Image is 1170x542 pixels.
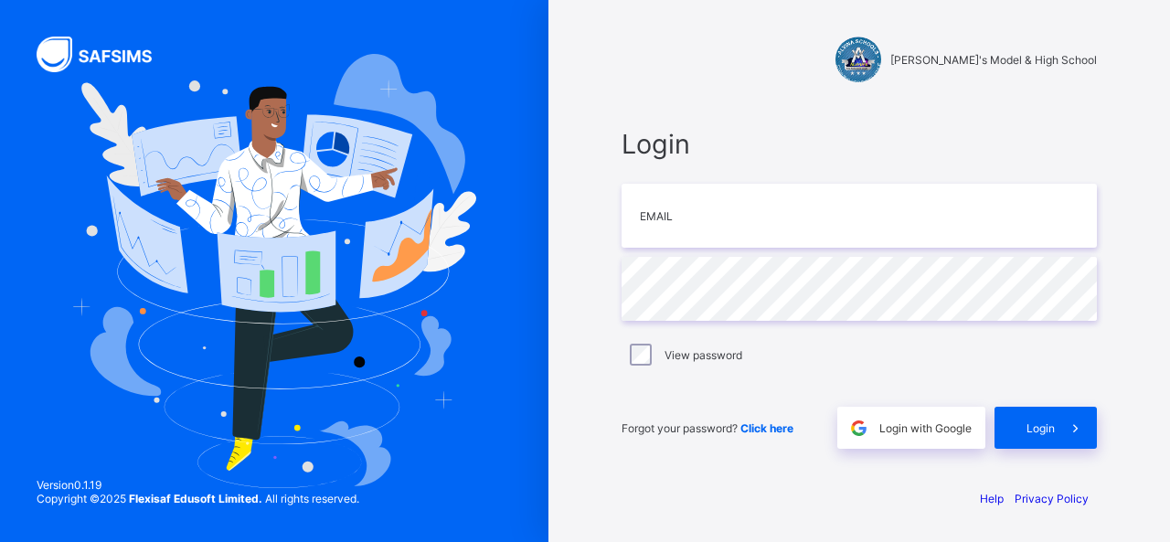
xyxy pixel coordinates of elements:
[665,348,742,362] label: View password
[980,492,1004,505] a: Help
[72,54,475,487] img: Hero Image
[1026,421,1055,435] span: Login
[622,421,793,435] span: Forgot your password?
[37,492,359,505] span: Copyright © 2025 All rights reserved.
[879,421,972,435] span: Login with Google
[37,37,174,72] img: SAFSIMS Logo
[129,492,262,505] strong: Flexisaf Edusoft Limited.
[37,478,359,492] span: Version 0.1.19
[890,53,1097,67] span: [PERSON_NAME]'s Model & High School
[1015,492,1089,505] a: Privacy Policy
[848,418,869,439] img: google.396cfc9801f0270233282035f929180a.svg
[740,421,793,435] a: Click here
[622,128,1097,160] span: Login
